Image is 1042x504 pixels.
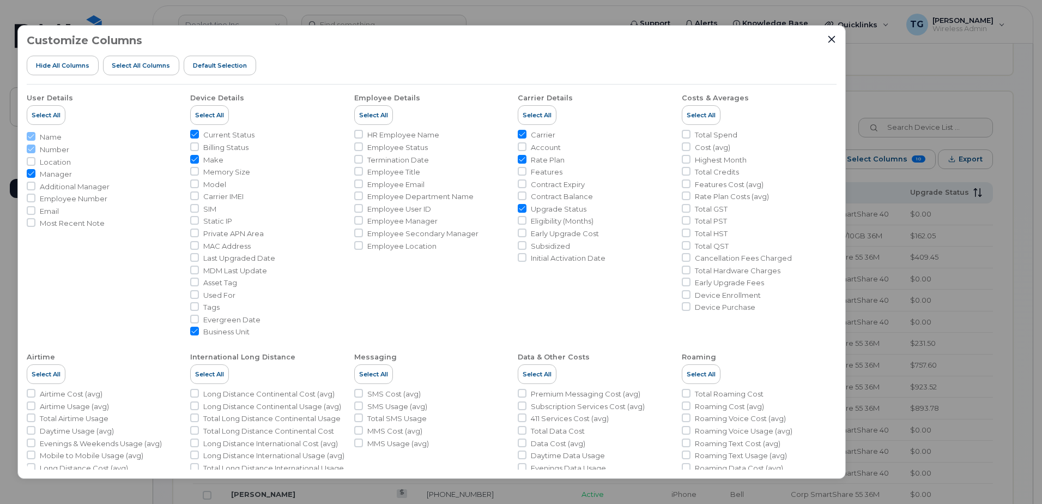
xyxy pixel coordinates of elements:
span: Hide All Columns [36,61,89,70]
span: Tags [203,302,220,313]
span: Features [531,167,562,177]
span: Employee User ID [367,204,431,214]
h3: Customize Columns [27,34,142,46]
span: Total Data Cost [531,426,585,436]
span: Airtime Usage (avg) [40,401,109,412]
div: Costs & Averages [682,93,749,103]
span: MMS Usage (avg) [367,439,429,449]
div: Device Details [190,93,244,103]
span: Subscription Services Cost (avg) [531,401,645,412]
span: MAC Address [203,241,251,251]
div: Employee Details [354,93,420,103]
span: Long Distance Cost (avg) [40,463,128,473]
span: Used For [203,290,235,301]
span: Airtime Cost (avg) [40,389,102,399]
span: Total QST [695,241,729,251]
span: Name [40,132,62,142]
span: Number [40,145,69,155]
span: Employee Location [367,241,437,251]
span: Rate Plan [531,155,565,165]
span: Select All [359,370,388,379]
span: Total Roaming Cost [695,389,764,399]
span: Roaming Cost (avg) [695,401,764,412]
span: Initial Activation Date [531,253,605,263]
div: Messaging [354,352,397,362]
span: Roaming Text Cost (avg) [695,439,780,449]
span: Business Unit [203,327,250,337]
span: Long Distance International Usage (avg) [203,451,344,461]
span: Evenings & Weekends Usage (avg) [40,439,162,449]
span: Private APN Area [203,229,264,239]
span: Features Cost (avg) [695,179,764,190]
span: Total SMS Usage [367,413,427,424]
span: Select All [687,370,716,379]
button: Select all Columns [103,56,180,75]
span: Roaming Data Cost (avg) [695,463,783,473]
span: Select All [523,111,552,119]
span: Cost (avg) [695,142,730,153]
button: Hide All Columns [27,56,99,75]
span: Roaming Text Usage (avg) [695,451,787,461]
span: Cancellation Fees Charged [695,253,792,263]
span: Select All [687,111,716,119]
button: Select All [190,105,229,125]
span: Daytime Usage (avg) [40,426,114,436]
span: Memory Size [203,167,250,177]
span: Most Recent Note [40,218,105,229]
span: Total GST [695,204,728,214]
span: Evergreen Date [203,315,260,325]
span: Total Spend [695,130,737,140]
span: Contract Expiry [531,179,585,190]
span: SMS Cost (avg) [367,389,421,399]
span: 411 Services Cost (avg) [531,413,609,424]
button: Select All [682,364,720,384]
span: Data Cost (avg) [531,439,585,449]
span: Eligibility (Months) [531,216,593,226]
span: Daytime Data Usage [531,451,605,461]
span: SIM [203,204,216,214]
div: Roaming [682,352,716,362]
span: Total Long Distance Continental Usage [203,413,341,424]
span: Static IP [203,216,232,226]
span: Roaming Voice Cost (avg) [695,413,786,424]
span: Employee Secondary Manager [367,229,478,239]
span: Employee Department Name [367,191,474,202]
span: Select All [523,370,552,379]
span: Additional Manager [40,182,110,192]
span: Select All [32,370,60,379]
span: Account [531,142,561,153]
button: Select All [682,105,720,125]
button: Select All [190,364,229,384]
span: Select All [195,370,224,379]
span: Rate Plan Costs (avg) [695,191,769,202]
span: MDM Last Update [203,266,267,276]
span: Early Upgrade Fees [695,278,764,288]
span: Total PST [695,216,727,226]
span: Select All [359,111,388,119]
span: Contract Balance [531,191,593,202]
button: Close [827,34,837,44]
span: Asset Tag [203,278,237,288]
span: Total Credits [695,167,739,177]
span: Long Distance Continental Cost (avg) [203,389,335,399]
span: Device Enrollment [695,290,761,301]
span: Device Purchase [695,302,755,313]
div: International Long Distance [190,352,295,362]
span: Last Upgraded Date [203,253,275,263]
span: Mobile to Mobile Usage (avg) [40,451,143,461]
span: Select All [195,111,224,119]
button: Select All [518,364,556,384]
span: Employee Number [40,194,107,204]
span: Early Upgrade Cost [531,229,599,239]
span: Termination Date [367,155,429,165]
span: Upgrade Status [531,204,586,214]
button: Default Selection [184,56,256,75]
span: Current Status [203,130,255,140]
span: Select all Columns [112,61,170,70]
span: Long Distance International Cost (avg) [203,439,338,449]
button: Select All [354,105,393,125]
button: Select All [27,364,65,384]
span: Roaming Voice Usage (avg) [695,426,792,436]
span: Manager [40,169,72,179]
span: MMS Cost (avg) [367,426,422,436]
